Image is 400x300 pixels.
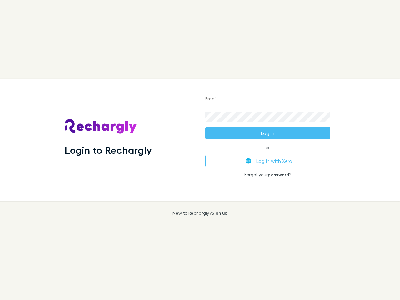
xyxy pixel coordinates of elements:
img: Rechargly's Logo [65,119,137,134]
p: Forgot your ? [205,172,330,177]
h1: Login to Rechargly [65,144,152,156]
a: Sign up [212,210,227,216]
a: password [268,172,289,177]
img: Xero's logo [246,158,251,164]
button: Log in [205,127,330,139]
button: Log in with Xero [205,155,330,167]
p: New to Rechargly? [172,211,228,216]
